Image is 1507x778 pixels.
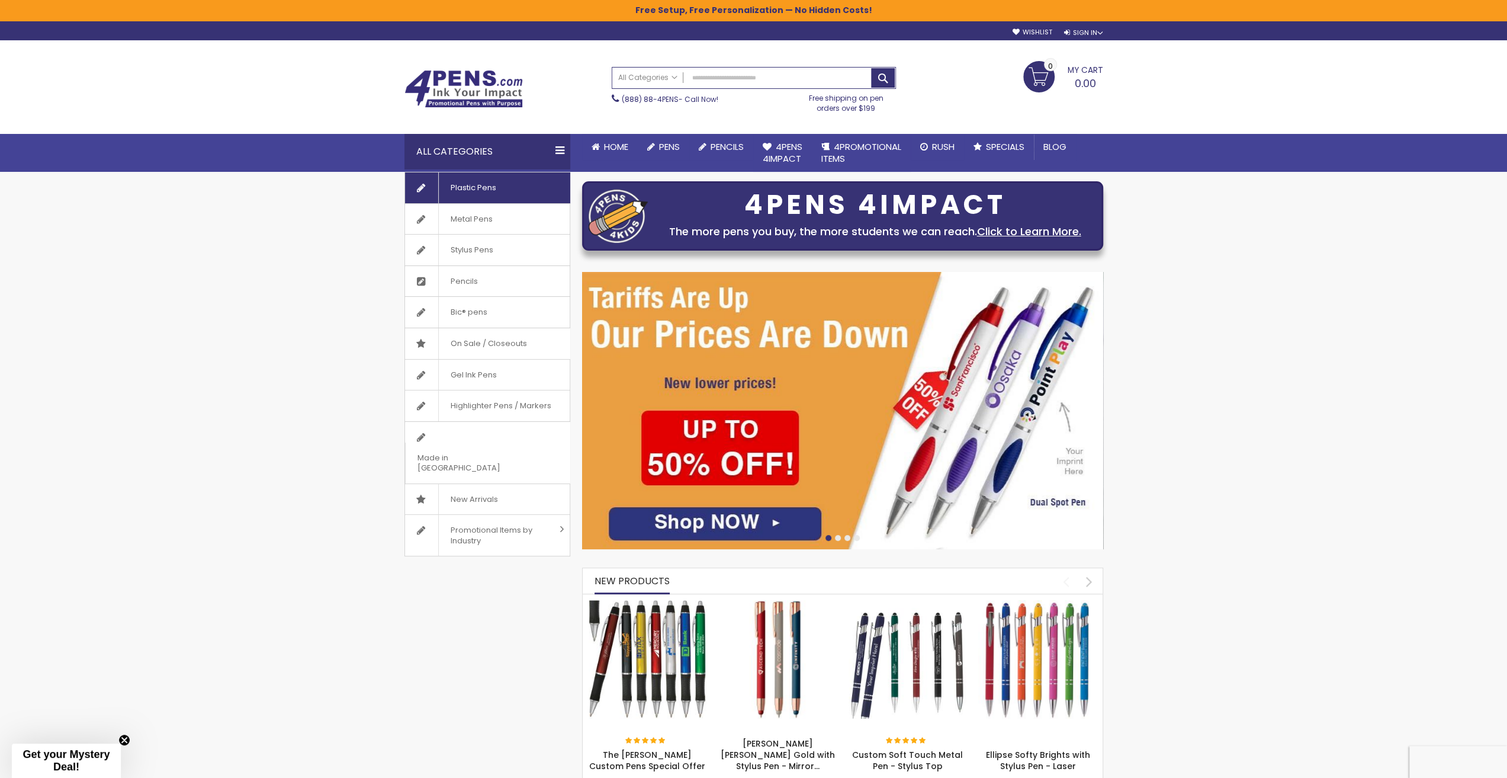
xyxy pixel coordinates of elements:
[986,140,1024,153] span: Specials
[589,749,705,772] a: The [PERSON_NAME] Custom Pens Special Offer
[1056,571,1077,592] div: prev
[405,297,570,328] a: Bic® pens
[404,134,570,169] div: All Categories
[438,172,508,203] span: Plastic Pens
[638,134,689,160] a: Pens
[405,443,540,484] span: Made in [GEOGRAPHIC_DATA]
[595,574,670,588] span: New Products
[849,600,967,610] a: Custom Soft Touch Metal Pen - Stylus Top
[964,134,1034,160] a: Specials
[821,140,901,165] span: 4PROMOTIONAL ITEMS
[438,204,505,235] span: Metal Pens
[1409,746,1507,778] iframe: Google Customer Reviews
[689,134,753,160] a: Pencils
[622,94,679,104] a: (888) 88-4PENS
[438,390,563,421] span: Highlighter Pens / Markers
[886,737,927,745] div: 100%
[12,744,121,778] div: Get your Mystery Deal!Close teaser
[405,328,570,359] a: On Sale / Closeouts
[985,749,1090,772] a: Ellipse Softy Brights with Stylus Pen - Laser
[718,600,837,610] a: Crosby Softy Rose Gold with Stylus Pen - Mirror Laser
[405,515,570,556] a: Promotional Items by Industry
[405,172,570,203] a: Plastic Pens
[812,134,911,172] a: 4PROMOTIONALITEMS
[438,484,510,515] span: New Arrivals
[405,390,570,421] a: Highlighter Pens / Markers
[405,422,570,484] a: Made in [GEOGRAPHIC_DATA]
[23,748,110,773] span: Get your Mystery Deal!
[654,193,1097,217] div: 4PENS 4IMPACT
[911,134,964,160] a: Rush
[852,749,963,772] a: Custom Soft Touch Metal Pen - Stylus Top
[1063,28,1103,37] div: Sign In
[720,738,834,772] a: [PERSON_NAME] [PERSON_NAME] Gold with Stylus Pen - Mirror…
[604,140,628,153] span: Home
[625,737,667,745] div: 100%
[582,134,638,160] a: Home
[978,600,1097,719] img: Ellipse Softy Brights with Stylus Pen - Laser
[405,360,570,390] a: Gel Ink Pens
[711,140,744,153] span: Pencils
[438,297,499,328] span: Bic® pens
[659,140,680,153] span: Pens
[753,134,812,172] a: 4Pens4impact
[932,140,955,153] span: Rush
[438,360,509,390] span: Gel Ink Pens
[438,266,490,297] span: Pencils
[1023,61,1103,91] a: 0.00 0
[589,600,707,610] a: The Barton Custom Pens Special Offer
[1079,571,1100,592] div: next
[612,68,683,87] a: All Categories
[622,94,718,104] span: - Call Now!
[654,223,1097,240] div: The more pens you buy, the more students we can reach.
[438,235,505,265] span: Stylus Pens
[589,189,648,243] img: four_pen_logo.png
[977,224,1081,239] a: Click to Learn More.
[1075,76,1096,91] span: 0.00
[796,89,896,113] div: Free shipping on pen orders over $199
[118,734,130,746] button: Close teaser
[978,600,1097,610] a: Ellipse Softy Brights with Stylus Pen - Laser
[438,328,539,359] span: On Sale / Closeouts
[1034,134,1076,160] a: Blog
[763,140,802,165] span: 4Pens 4impact
[589,600,707,719] img: The Barton Custom Pens Special Offer
[405,266,570,297] a: Pencils
[849,600,967,719] img: Custom Soft Touch Metal Pen - Stylus Top
[1012,28,1052,37] a: Wishlist
[405,235,570,265] a: Stylus Pens
[1043,140,1066,153] span: Blog
[582,272,1103,549] img: /cheap-promotional-products.html
[405,484,570,515] a: New Arrivals
[438,515,555,556] span: Promotional Items by Industry
[718,600,837,719] img: Crosby Softy Rose Gold with Stylus Pen - Mirror Laser
[1048,60,1053,72] span: 0
[404,70,523,108] img: 4Pens Custom Pens and Promotional Products
[405,204,570,235] a: Metal Pens
[618,73,677,82] span: All Categories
